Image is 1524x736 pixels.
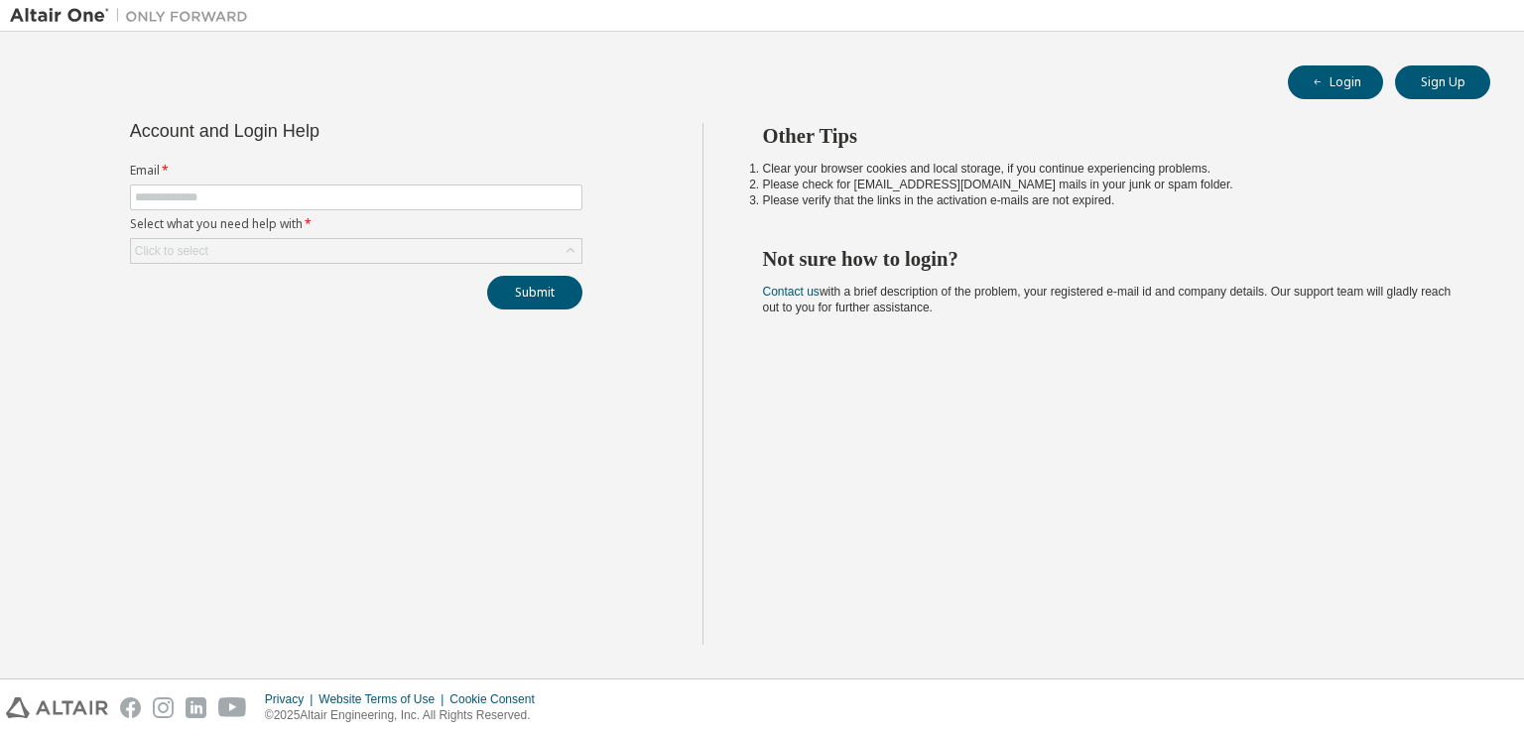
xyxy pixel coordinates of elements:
span: with a brief description of the problem, your registered e-mail id and company details. Our suppo... [763,285,1452,314]
div: Website Terms of Use [318,691,449,707]
li: Please verify that the links in the activation e-mails are not expired. [763,192,1456,208]
div: Click to select [135,243,208,259]
img: facebook.svg [120,697,141,718]
button: Submit [487,276,582,309]
h2: Not sure how to login? [763,246,1456,272]
li: Please check for [EMAIL_ADDRESS][DOMAIN_NAME] mails in your junk or spam folder. [763,177,1456,192]
img: instagram.svg [153,697,174,718]
button: Sign Up [1395,65,1490,99]
img: altair_logo.svg [6,697,108,718]
a: Contact us [763,285,820,299]
label: Email [130,163,582,179]
img: linkedin.svg [186,697,206,718]
div: Account and Login Help [130,123,492,139]
div: Cookie Consent [449,691,546,707]
div: Click to select [131,239,581,263]
label: Select what you need help with [130,216,582,232]
li: Clear your browser cookies and local storage, if you continue experiencing problems. [763,161,1456,177]
p: © 2025 Altair Engineering, Inc. All Rights Reserved. [265,707,547,724]
img: Altair One [10,6,258,26]
img: youtube.svg [218,697,247,718]
div: Privacy [265,691,318,707]
button: Login [1288,65,1383,99]
h2: Other Tips [763,123,1456,149]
